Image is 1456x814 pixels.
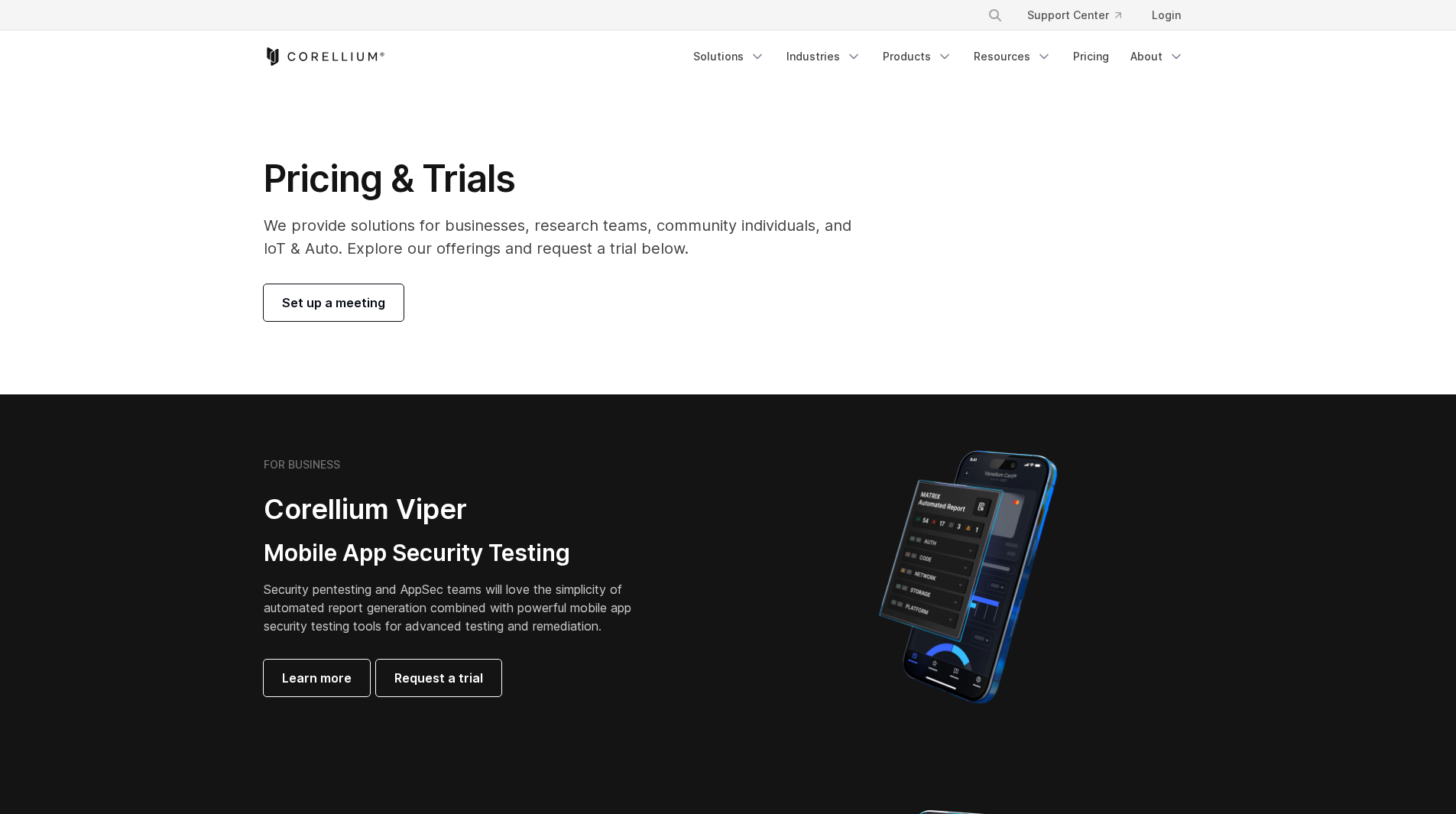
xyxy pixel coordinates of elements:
[1121,43,1193,70] a: About
[264,458,340,472] h6: FOR BUSINESS
[282,669,352,687] span: Learn more
[777,43,871,70] a: Industries
[1064,43,1118,70] a: Pricing
[684,43,774,70] a: Solutions
[969,2,1193,29] div: Navigation Menu
[874,43,961,70] a: Products
[264,47,385,66] a: Corellium Home
[264,580,655,635] p: Security pentesting and AppSec teams will love the simplicity of automated report generation comb...
[1140,2,1193,29] a: Login
[264,660,370,696] a: Learn more
[965,43,1061,70] a: Resources
[264,492,655,527] h2: Corellium Viper
[684,43,1193,70] div: Navigation Menu
[394,669,483,687] span: Request a trial
[981,2,1009,29] button: Search
[264,214,873,260] p: We provide solutions for businesses, research teams, community individuals, and IoT & Auto. Explo...
[376,660,501,696] a: Request a trial
[282,293,385,312] span: Set up a meeting
[264,156,873,202] h1: Pricing & Trials
[853,443,1083,711] img: Corellium MATRIX automated report on iPhone showing app vulnerability test results across securit...
[264,539,655,568] h3: Mobile App Security Testing
[1015,2,1133,29] a: Support Center
[264,284,404,321] a: Set up a meeting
